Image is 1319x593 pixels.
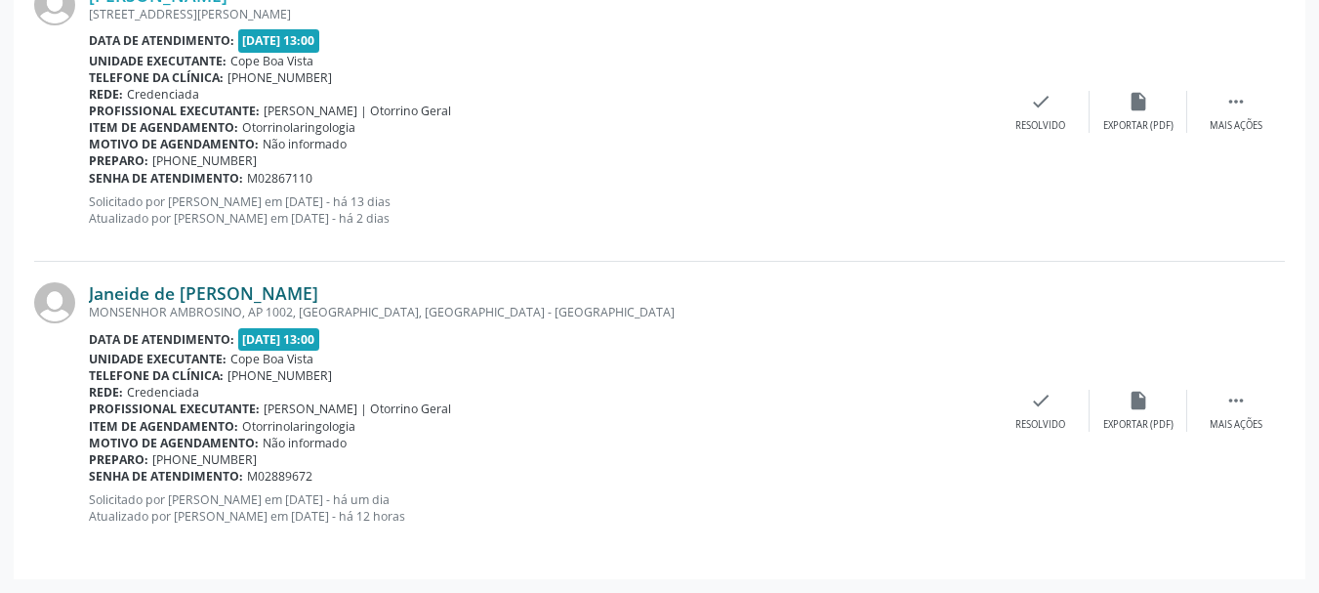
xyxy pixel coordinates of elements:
[247,468,312,485] span: M02889672
[1225,390,1247,411] i: 
[1030,91,1051,112] i: check
[230,53,313,69] span: Cope Boa Vista
[89,86,123,103] b: Rede:
[89,282,318,304] a: Janeide de [PERSON_NAME]
[89,451,148,468] b: Preparo:
[89,491,992,525] p: Solicitado por [PERSON_NAME] em [DATE] - há um dia Atualizado por [PERSON_NAME] em [DATE] - há 12...
[152,451,257,468] span: [PHONE_NUMBER]
[127,86,199,103] span: Credenciada
[89,103,260,119] b: Profissional executante:
[89,69,224,86] b: Telefone da clínica:
[89,6,992,22] div: [STREET_ADDRESS][PERSON_NAME]
[242,119,355,136] span: Otorrinolaringologia
[89,384,123,401] b: Rede:
[1030,390,1051,411] i: check
[89,119,238,136] b: Item de agendamento:
[89,435,259,451] b: Motivo de agendamento:
[89,367,224,384] b: Telefone da clínica:
[89,193,992,227] p: Solicitado por [PERSON_NAME] em [DATE] - há 13 dias Atualizado por [PERSON_NAME] em [DATE] - há 2...
[238,328,320,351] span: [DATE] 13:00
[1128,390,1149,411] i: insert_drive_file
[89,468,243,485] b: Senha de atendimento:
[34,282,75,323] img: img
[1128,91,1149,112] i: insert_drive_file
[227,367,332,384] span: [PHONE_NUMBER]
[127,384,199,401] span: Credenciada
[264,401,451,417] span: [PERSON_NAME] | Otorrino Geral
[230,351,313,367] span: Cope Boa Vista
[89,304,992,320] div: MONSENHOR AMBROSINO, AP 1002, [GEOGRAPHIC_DATA], [GEOGRAPHIC_DATA] - [GEOGRAPHIC_DATA]
[238,29,320,52] span: [DATE] 13:00
[1210,418,1262,432] div: Mais ações
[89,53,227,69] b: Unidade executante:
[263,435,347,451] span: Não informado
[227,69,332,86] span: [PHONE_NUMBER]
[89,152,148,169] b: Preparo:
[89,351,227,367] b: Unidade executante:
[1210,119,1262,133] div: Mais ações
[263,136,347,152] span: Não informado
[89,136,259,152] b: Motivo de agendamento:
[89,331,234,348] b: Data de atendimento:
[89,401,260,417] b: Profissional executante:
[89,418,238,435] b: Item de agendamento:
[1103,119,1174,133] div: Exportar (PDF)
[89,170,243,187] b: Senha de atendimento:
[89,32,234,49] b: Data de atendimento:
[242,418,355,435] span: Otorrinolaringologia
[1225,91,1247,112] i: 
[1015,418,1065,432] div: Resolvido
[247,170,312,187] span: M02867110
[264,103,451,119] span: [PERSON_NAME] | Otorrino Geral
[152,152,257,169] span: [PHONE_NUMBER]
[1103,418,1174,432] div: Exportar (PDF)
[1015,119,1065,133] div: Resolvido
